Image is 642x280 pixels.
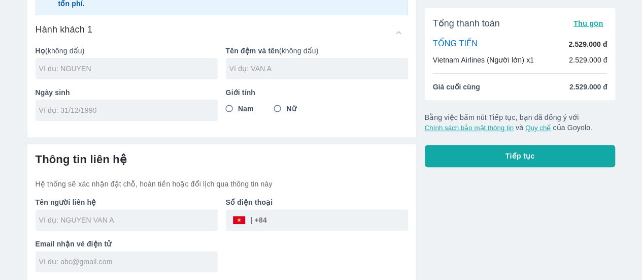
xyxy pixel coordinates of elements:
[573,19,603,27] span: Thu gọn
[36,47,45,55] b: Họ
[226,46,408,56] p: (không dấu)
[433,39,478,50] p: TỔNG TIỀN
[433,17,500,29] span: Tổng thanh toán
[568,39,607,49] p: 2.529.000 đ
[569,16,607,30] button: Thu gọn
[286,104,296,114] span: Nữ
[36,23,93,36] h6: Hành khách 1
[425,124,514,132] button: Chính sách bảo mật thông tin
[36,152,408,167] h6: Thông tin liên hệ
[425,112,616,133] p: Bằng việc bấm nút Tiếp tục, bạn đã đồng ý với và của Goyolo.
[569,55,607,65] p: 2.529.000 đ
[39,64,218,74] input: Ví dụ: NGUYEN
[36,240,112,248] b: Email nhận vé điện tử
[226,47,279,55] b: Tên đệm và tên
[36,198,96,206] b: Tên người liên hệ
[425,145,616,167] button: Tiếp tục
[226,198,273,206] b: Số điện thoại
[525,124,551,132] button: Quy chế
[36,46,218,56] p: (không dấu)
[39,257,218,267] input: Ví dụ: abc@gmail.com
[433,82,480,92] span: Giá cuối cùng
[36,87,218,98] p: Ngày sinh
[39,215,218,225] input: Ví dụ: NGUYEN VAN A
[229,64,408,74] input: Ví dụ: VAN A
[39,105,208,115] input: Ví dụ: 31/12/1990
[238,104,254,114] span: Nam
[505,151,535,161] span: Tiếp tục
[226,87,408,98] p: Giới tính
[433,55,534,65] p: Vietnam Airlines (Người lớn) x1
[36,179,408,189] p: Hệ thống sẽ xác nhận đặt chỗ, hoàn tiền hoặc đổi lịch qua thông tin này
[569,82,607,92] span: 2.529.000 đ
